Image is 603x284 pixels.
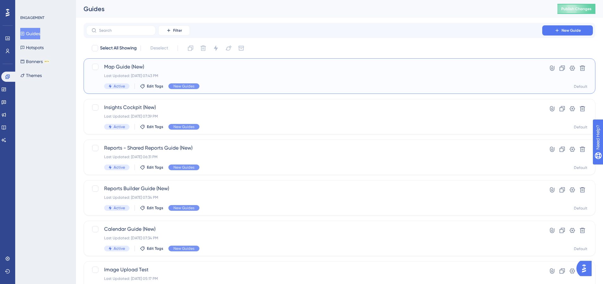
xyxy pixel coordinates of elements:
[100,44,137,52] span: Select All Showing
[140,165,163,170] button: Edit Tags
[147,205,163,210] span: Edit Tags
[99,28,150,33] input: Search
[20,70,42,81] button: Themes
[104,154,524,159] div: Last Updated: [DATE] 06:31 PM
[20,56,50,67] button: BannersBETA
[173,84,194,89] span: New Guides
[173,28,182,33] span: Filter
[140,246,163,251] button: Edit Tags
[104,104,524,111] span: Insights Cockpit (New)
[44,60,50,63] div: BETA
[173,205,194,210] span: New Guides
[140,205,163,210] button: Edit Tags
[104,185,524,192] span: Reports Builder Guide (New)
[576,259,595,278] iframe: UserGuiding AI Assistant Launcher
[147,124,163,129] span: Edit Tags
[173,124,194,129] span: New Guides
[104,63,524,71] span: Map Guide (New)
[173,246,194,251] span: New Guides
[542,25,593,35] button: New Guide
[147,84,163,89] span: Edit Tags
[84,4,542,13] div: Guides
[20,28,40,39] button: Guides
[114,205,125,210] span: Active
[140,84,163,89] button: Edit Tags
[574,165,587,170] div: Default
[104,225,524,233] span: Calendar Guide (New)
[104,144,524,152] span: Reports - Shared Reports Guide (New)
[158,25,190,35] button: Filter
[147,165,163,170] span: Edit Tags
[104,195,524,200] div: Last Updated: [DATE] 07:34 PM
[104,236,524,241] div: Last Updated: [DATE] 07:34 PM
[104,114,524,119] div: Last Updated: [DATE] 07:39 PM
[114,124,125,129] span: Active
[574,84,587,89] div: Default
[104,73,524,78] div: Last Updated: [DATE] 07:43 PM
[150,44,168,52] span: Deselect
[574,125,587,130] div: Default
[140,124,163,129] button: Edit Tags
[145,42,174,54] button: Deselect
[114,246,125,251] span: Active
[574,246,587,251] div: Default
[15,2,40,9] span: Need Help?
[20,42,44,53] button: Hotspots
[147,246,163,251] span: Edit Tags
[173,165,194,170] span: New Guides
[562,28,581,33] span: New Guide
[104,266,524,274] span: Image Upload Test
[561,6,592,11] span: Publish Changes
[104,276,524,281] div: Last Updated: [DATE] 05:17 PM
[114,165,125,170] span: Active
[114,84,125,89] span: Active
[574,206,587,211] div: Default
[20,15,44,20] div: ENGAGEMENT
[557,4,595,14] button: Publish Changes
